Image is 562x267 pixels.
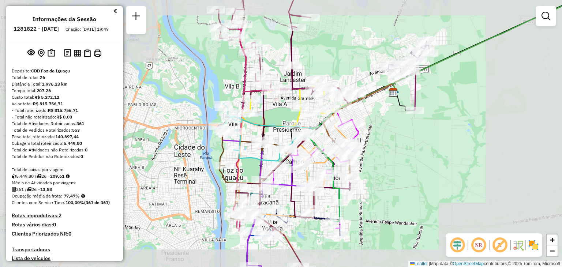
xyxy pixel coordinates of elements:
[34,94,59,100] strong: R$ 5.272,12
[12,247,117,253] h4: Transportadoras
[550,246,555,255] span: −
[528,239,539,251] img: Exibir/Ocultar setores
[76,121,84,126] strong: 361
[389,88,398,97] img: CDD Foz do Iguaçu
[92,48,103,59] button: Imprimir Rotas
[40,75,45,80] strong: 26
[113,7,117,15] a: Clique aqui para minimizar o painel
[36,48,46,59] button: Centralizar mapa no depósito ou ponto de apoio
[449,236,466,254] span: Ocultar deslocamento
[42,81,68,87] strong: 1.976,23 km
[33,16,96,23] h4: Informações da Sessão
[129,9,143,25] a: Nova sessão e pesquisa
[37,174,41,178] i: Total de rotas
[56,114,72,120] strong: R$ 0,00
[453,261,484,266] a: OpenStreetMap
[50,173,64,179] strong: 209,61
[12,114,117,120] div: - Total não roteirizado:
[12,127,117,133] div: Total de Pedidos Roteirizados:
[12,147,117,153] div: Total de Atividades não Roteirizadas:
[470,236,487,254] span: Ocultar NR
[12,74,117,81] div: Total de rotas:
[12,120,117,127] div: Total de Atividades Roteirizadas:
[46,48,57,59] button: Painel de Sugestão
[12,200,65,205] span: Clientes com Service Time:
[33,101,63,106] strong: R$ 815.756,71
[65,200,84,205] strong: 100,00%
[539,9,553,23] a: Exibir filtros
[66,174,70,178] i: Meta Caixas/viagem: 195,05 Diferença: 14,56
[31,68,70,74] strong: CDD Foz do Iguaçu
[12,153,117,160] div: Total de Pedidos não Roteirizados:
[81,194,85,198] em: Média calculada utilizando a maior ocupação (%Peso ou %Cubagem) de cada rota da sessão. Rotas cro...
[547,234,558,245] a: Zoom in
[64,140,82,146] strong: 5.449,80
[550,235,555,244] span: +
[64,193,80,199] strong: 77,47%
[85,147,87,153] strong: 0
[408,261,562,267] div: Map data © contributors,© 2025 TomTom, Microsoft
[53,221,56,228] strong: 0
[12,231,117,237] h4: Clientes Priorizados NR:
[68,230,71,237] strong: 0
[82,48,92,59] button: Visualizar Romaneio
[12,255,117,262] h4: Lista de veículos
[12,81,117,87] div: Distância Total:
[491,236,509,254] span: Exibir rótulo
[429,261,430,266] span: |
[12,94,117,101] div: Custo total:
[40,187,52,192] strong: 13,88
[80,154,83,159] strong: 0
[27,187,31,192] i: Total de rotas
[37,88,51,93] strong: 207:26
[12,222,117,228] h4: Rotas vários dias:
[12,140,117,147] div: Cubagem total roteirizado:
[55,134,79,139] strong: 140.697,44
[410,261,428,266] a: Leaflet
[12,180,117,186] div: Média de Atividades por viagem:
[12,68,117,74] div: Depósito:
[12,87,117,94] div: Tempo total:
[12,193,62,199] span: Ocupação média da frota:
[48,108,78,113] strong: R$ 815.756,71
[12,213,117,219] h4: Rotas improdutivas:
[12,166,117,173] div: Total de caixas por viagem:
[59,212,61,219] strong: 2
[12,133,117,140] div: Peso total roteirizado:
[72,127,80,133] strong: 553
[14,26,59,32] h6: 1281822 - [DATE]
[63,48,72,59] button: Logs desbloquear sessão
[26,47,36,59] button: Exibir sessão original
[63,26,112,33] div: Criação: [DATE] 19:49
[512,239,524,251] img: Fluxo de ruas
[12,187,16,192] i: Total de Atividades
[12,173,117,180] div: 5.449,80 / 26 =
[12,174,16,178] i: Cubagem total roteirizado
[84,200,110,205] strong: (361 de 361)
[547,245,558,256] a: Zoom out
[12,107,117,114] div: - Total roteirizado:
[12,186,117,193] div: 361 / 26 =
[12,101,117,107] div: Valor total:
[72,48,82,58] button: Visualizar relatório de Roteirização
